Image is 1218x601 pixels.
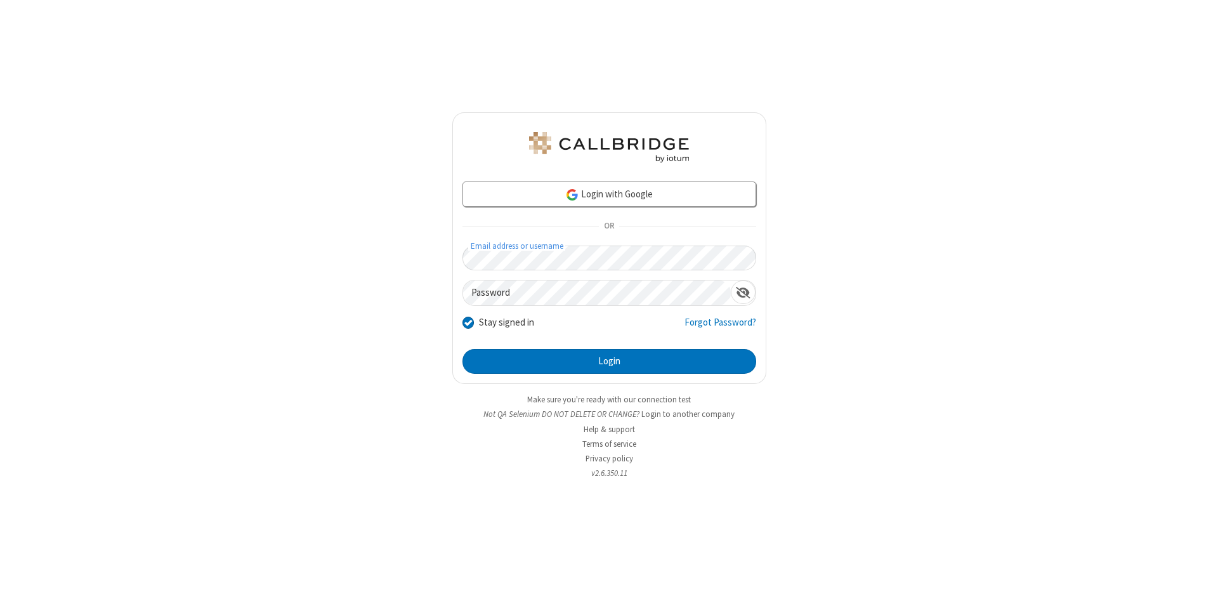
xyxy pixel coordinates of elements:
span: OR [599,218,619,235]
a: Make sure you're ready with our connection test [527,394,691,405]
img: QA Selenium DO NOT DELETE OR CHANGE [527,132,691,162]
button: Login [462,349,756,374]
input: Password [463,281,731,305]
li: Not QA Selenium DO NOT DELETE OR CHANGE? [452,408,766,420]
a: Login with Google [462,182,756,207]
img: google-icon.png [565,188,579,202]
li: v2.6.350.11 [452,467,766,479]
input: Email address or username [462,246,756,270]
a: Help & support [584,424,635,435]
button: Login to another company [641,408,735,420]
a: Terms of service [582,439,636,449]
a: Forgot Password? [684,315,756,340]
a: Privacy policy [586,453,633,464]
div: Show password [731,281,756,304]
label: Stay signed in [479,315,534,330]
